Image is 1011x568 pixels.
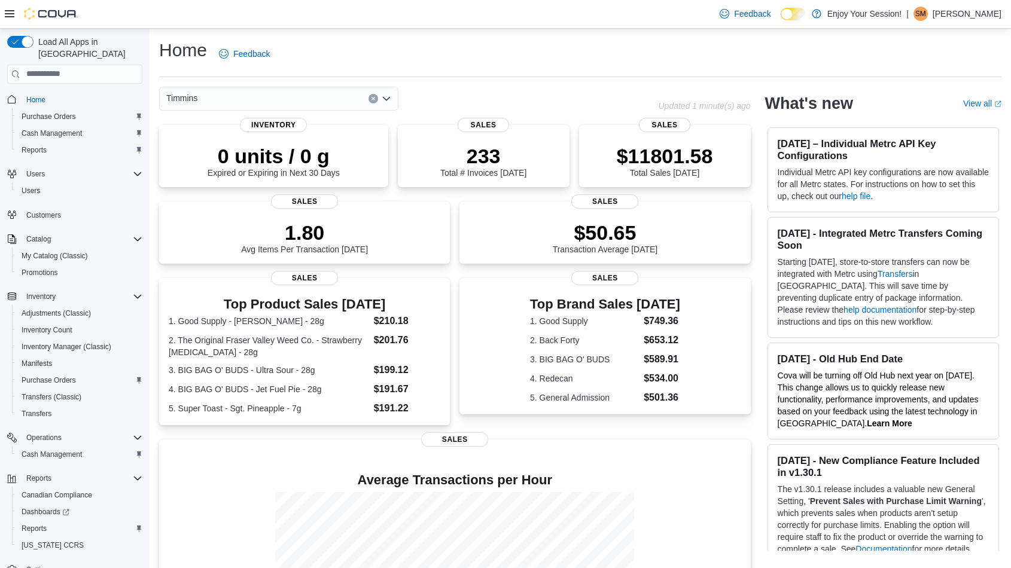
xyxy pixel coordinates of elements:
span: Canadian Compliance [22,490,92,500]
span: Dashboards [17,505,142,519]
dt: 2. The Original Fraser Valley Weed Co. - Strawberry [MEDICAL_DATA] - 28g [169,334,369,358]
span: Sales [271,194,338,209]
div: Shanon McLenaghan [913,7,928,21]
h3: [DATE] - Integrated Metrc Transfers Coming Soon [778,227,989,251]
a: Transfers [878,269,913,279]
p: Starting [DATE], store-to-store transfers can now be integrated with Metrc using in [GEOGRAPHIC_D... [778,256,989,328]
span: Purchase Orders [22,375,76,385]
a: Purchase Orders [17,109,81,124]
p: | [906,7,909,21]
span: Purchase Orders [17,373,142,387]
button: Purchase Orders [12,372,147,389]
span: Reports [22,145,47,155]
button: My Catalog (Classic) [12,248,147,264]
span: Cash Management [17,126,142,141]
span: Inventory Count [22,325,72,335]
dt: 2. Back Forty [530,334,639,346]
span: Promotions [17,265,142,280]
span: Feedback [734,8,771,20]
span: Washington CCRS [17,538,142,552]
span: Transfers [22,409,51,419]
span: Transfers [17,407,142,421]
span: Cova will be turning off Old Hub next year on [DATE]. This change allows us to quickly release ne... [778,371,979,428]
span: Cash Management [17,447,142,462]
button: Clear input [369,94,378,103]
span: Adjustments (Classic) [17,306,142,320]
span: My Catalog (Classic) [17,249,142,263]
button: Promotions [12,264,147,281]
button: Inventory Count [12,322,147,338]
a: Adjustments (Classic) [17,306,96,320]
a: help file [842,191,870,201]
h3: [DATE] - New Compliance Feature Included in v1.30.1 [778,454,989,478]
span: Manifests [17,356,142,371]
span: Canadian Compliance [17,488,142,502]
a: Dashboards [12,503,147,520]
span: Inventory [22,289,142,304]
span: Catalog [26,234,51,244]
span: Cash Management [22,450,82,459]
p: Individual Metrc API key configurations are now available for all Metrc states. For instructions ... [778,166,989,202]
a: Feedback [214,42,275,66]
a: Reports [17,521,51,536]
h1: Home [159,38,207,62]
a: Dashboards [17,505,74,519]
dd: $534.00 [644,371,680,386]
span: Timmins [166,91,197,105]
button: Canadian Compliance [12,487,147,503]
span: Sales [571,271,638,285]
div: Total # Invoices [DATE] [440,144,526,178]
dd: $653.12 [644,333,680,347]
button: Reports [2,470,147,487]
button: Operations [2,429,147,446]
dt: 5. General Admission [530,392,639,404]
span: Customers [26,210,61,220]
button: Open list of options [382,94,391,103]
p: 0 units / 0 g [208,144,340,168]
p: Updated 1 minute(s) ago [658,101,750,111]
dd: $749.36 [644,314,680,328]
button: Cash Management [12,446,147,463]
span: Catalog [22,232,142,246]
span: Operations [22,430,142,445]
dd: $191.67 [374,382,441,396]
a: View allExternal link [963,99,1001,108]
span: [US_STATE] CCRS [22,540,84,550]
span: Inventory Manager (Classic) [17,340,142,354]
dt: 4. BIG BAG O' BUDS - Jet Fuel Pie - 28g [169,383,369,395]
h4: Average Transactions per Hour [169,473,741,487]
span: Home [26,95,45,105]
span: Transfers (Classic) [17,390,142,404]
span: Sales [571,194,638,209]
h3: Top Brand Sales [DATE] [530,297,680,312]
strong: Prevent Sales with Purchase Limit Warning [810,496,982,506]
a: help documentation [843,305,916,314]
dt: 3. BIG BAG O' BUDS - Ultra Sour - 28g [169,364,369,376]
span: Purchase Orders [22,112,76,121]
span: Reports [22,471,142,485]
a: My Catalog (Classic) [17,249,93,263]
a: Inventory Count [17,323,77,337]
span: Adjustments (Classic) [22,309,91,318]
div: Expired or Expiring in Next 30 Days [208,144,340,178]
span: Users [17,184,142,198]
span: Sales [458,118,509,132]
button: Adjustments (Classic) [12,305,147,322]
dt: 1. Good Supply [530,315,639,327]
span: Reports [17,521,142,536]
span: Manifests [22,359,52,368]
dt: 4. Redecan [530,372,639,384]
button: Cash Management [12,125,147,142]
button: [US_STATE] CCRS [12,537,147,554]
span: Users [26,169,45,179]
button: Manifests [12,355,147,372]
a: Learn More [867,419,912,428]
a: Manifests [17,356,57,371]
span: Users [22,167,142,181]
span: Sales [421,432,488,447]
span: Purchase Orders [17,109,142,124]
span: Sales [639,118,690,132]
span: Users [22,186,40,196]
